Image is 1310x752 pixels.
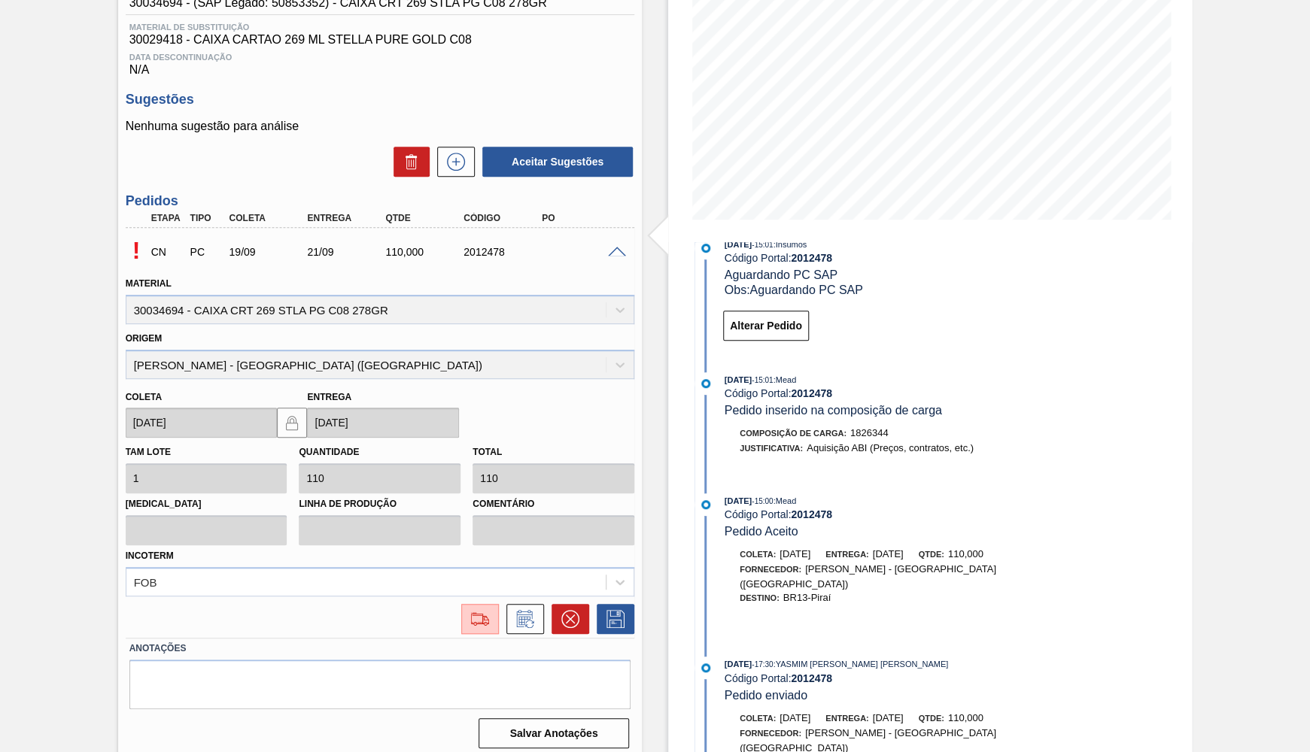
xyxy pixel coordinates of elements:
[454,604,499,634] div: Ir para Composição de Carga
[825,714,868,723] span: Entrega:
[725,660,752,669] span: [DATE]
[773,496,796,505] span: : Mead
[126,493,287,515] label: [MEDICAL_DATA]
[725,689,807,702] span: Pedido enviado
[725,268,837,281] span: Aguardando PC SAP
[307,392,351,402] label: Entrega
[460,213,546,223] div: Código
[147,213,187,223] div: Etapa
[126,92,634,108] h3: Sugestões
[303,213,390,223] div: Entrega
[725,284,863,296] span: Obs: Aguardando PC SAP
[126,278,172,289] label: Material
[126,120,634,133] p: Nenhuma sugestão para análise
[773,240,807,249] span: : Insumos
[299,447,359,457] label: Quantidade
[147,235,187,268] div: Composição de Carga em Negociação
[725,252,1082,264] div: Código Portal:
[725,375,752,384] span: [DATE]
[473,493,634,515] label: Comentário
[589,604,634,634] div: Salvar Pedido
[386,147,430,177] div: Excluir Sugestões
[126,193,634,209] h3: Pedidos
[460,246,546,258] div: 2012478
[791,387,832,399] strong: 2012478
[126,47,634,77] div: N/A
[538,213,625,223] div: PO
[791,252,832,264] strong: 2012478
[126,392,162,402] label: Coleta
[701,379,710,388] img: atual
[725,508,1082,520] div: Código Portal:
[773,660,948,669] span: : YASMIM [PERSON_NAME] [PERSON_NAME]
[126,408,278,438] input: dd/mm/yyyy
[723,311,809,341] button: Alterar Pedido
[307,408,459,438] input: dd/mm/yyyy
[701,244,710,253] img: atual
[129,23,631,32] span: Material de Substituição
[303,246,390,258] div: 21/09/2025
[126,550,174,561] label: Incoterm
[475,145,634,178] div: Aceitar Sugestões
[752,497,773,505] span: - 15:00
[225,246,312,258] div: 19/09/2025
[850,427,889,438] span: 1826344
[544,604,589,634] div: Cancelar pedido
[725,496,752,505] span: [DATE]
[126,333,163,344] label: Origem
[752,660,773,669] span: - 17:30
[129,33,631,47] span: 30029418 - CAIXA CARTAO 269 ML STELLA PURE GOLD C08
[479,718,629,748] button: Salvar Anotações
[725,525,798,538] span: Pedido Aceito
[740,729,801,738] span: Fornecedor:
[948,712,983,723] span: 110,000
[780,548,810,559] span: [DATE]
[126,237,147,265] p: Pendente de aceite
[752,376,773,384] span: - 15:01
[780,712,810,723] span: [DATE]
[752,241,773,249] span: - 15:01
[430,147,475,177] div: Nova sugestão
[773,375,796,384] span: : Mead
[701,500,710,509] img: atual
[740,563,996,590] span: [PERSON_NAME] - [GEOGRAPHIC_DATA] ([GEOGRAPHIC_DATA])
[825,550,868,559] span: Entrega:
[151,246,184,258] p: CN
[277,408,307,438] button: locked
[473,447,502,457] label: Total
[299,493,460,515] label: Linha de Produção
[783,592,831,603] span: BR13-Piraí
[725,672,1082,684] div: Código Portal:
[701,663,710,672] img: atual
[872,548,903,559] span: [DATE]
[740,714,776,723] span: Coleta:
[499,604,544,634] div: Informar alteração no pedido
[134,575,157,588] div: FOB
[740,565,801,574] span: Fornecedor:
[482,147,633,177] button: Aceitar Sugestões
[918,714,944,723] span: Qtde:
[129,638,631,660] label: Anotações
[283,414,301,432] img: locked
[740,593,780,602] span: Destino:
[725,240,752,249] span: [DATE]
[381,213,468,223] div: Qtde
[918,550,944,559] span: Qtde:
[225,213,312,223] div: Coleta
[791,672,832,684] strong: 2012478
[791,508,832,520] strong: 2012478
[725,404,942,417] span: Pedido inserido na composição de carga
[740,444,803,453] span: Justificativa:
[948,548,983,559] span: 110,000
[381,246,468,258] div: 110,000
[725,387,1082,399] div: Código Portal:
[740,429,846,438] span: Composição de Carga :
[872,712,903,723] span: [DATE]
[740,550,776,559] span: Coleta:
[129,53,631,62] span: Data Descontinuação
[187,246,226,258] div: Pedido de Compra
[126,447,171,457] label: Tam lote
[807,442,974,453] span: Aquisição ABI (Preços, contratos, etc.)
[187,213,226,223] div: Tipo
